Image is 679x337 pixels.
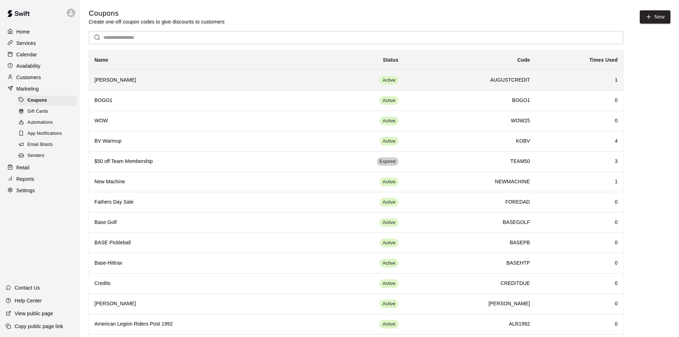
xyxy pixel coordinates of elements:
p: Home [16,28,30,35]
div: Coupons [17,96,77,106]
p: Contact Us [15,284,40,291]
h6: 1 [541,178,618,186]
h6: Credits [94,280,315,287]
h6: ALR1992 [410,320,530,328]
span: Automations [27,119,53,126]
p: Settings [16,187,35,194]
h6: 0 [541,320,618,328]
b: Code [517,57,530,63]
h6: NEWMACHINE [410,178,530,186]
a: Home [6,26,74,37]
span: Active [380,199,398,206]
h6: BOGO1 [94,97,315,104]
h6: 0 [541,97,618,104]
h6: 0 [541,219,618,226]
h6: 3 [541,158,618,165]
p: Create one-off coupon codes to give discounts to customers [89,18,225,25]
a: Customers [6,72,74,83]
p: View public page [15,310,53,317]
p: Retail [16,164,30,171]
h6: 0 [541,280,618,287]
h6: $50 off Team Membership [94,158,315,165]
span: Active [380,118,398,124]
a: Retail [6,162,74,173]
span: Active [380,301,398,307]
h6: BASE Pickleball [94,239,315,247]
div: Senders [17,151,77,161]
h6: WOW [94,117,315,125]
h6: AUGUSTCREDIT [410,76,530,84]
h6: Base Golf [94,219,315,226]
h6: [PERSON_NAME] [94,76,315,84]
h6: American Legion Riders Post 1992 [94,320,315,328]
p: Customers [16,74,41,81]
a: Reports [6,174,74,184]
a: Availability [6,61,74,71]
a: Calendar [6,49,74,60]
span: Expired [377,158,398,165]
a: Settings [6,185,74,196]
p: Help Center [15,297,42,304]
h6: [PERSON_NAME] [94,300,315,308]
p: Services [16,40,36,47]
p: Copy public page link [15,323,63,330]
b: Name [94,57,108,63]
span: Coupons [27,97,47,104]
h6: TEAM50 [410,158,530,165]
h6: BASEPB [410,239,530,247]
b: Status [383,57,398,63]
h6: 0 [541,198,618,206]
button: New [640,10,670,24]
h6: New Machine [94,178,315,186]
span: Active [380,77,398,84]
span: Active [380,179,398,185]
a: App Notifications [17,128,80,139]
h6: 0 [541,300,618,308]
h6: FOREDAD [410,198,530,206]
p: Availability [16,62,41,70]
h6: BASEGOLF [410,219,530,226]
p: Calendar [16,51,37,58]
a: Automations [17,117,80,128]
a: Marketing [6,83,74,94]
p: Marketing [16,85,39,92]
h6: Base-Hittrax [94,259,315,267]
h6: 1 [541,76,618,84]
div: Gift Cards [17,107,77,117]
h6: [PERSON_NAME] [410,300,530,308]
span: Active [380,321,398,328]
h6: 4 [541,137,618,145]
div: App Notifications [17,129,77,139]
span: Active [380,240,398,246]
a: Email Blasts [17,139,80,150]
a: Senders [17,150,80,162]
span: Email Blasts [27,141,53,148]
h5: Coupons [89,9,225,18]
h6: BOGO1 [410,97,530,104]
h6: CREDITDUE [410,280,530,287]
a: Coupons [17,95,80,106]
p: Reports [16,175,34,183]
div: Automations [17,118,77,128]
h6: 0 [541,117,618,125]
span: App Notifications [27,130,62,137]
h6: 0 [541,239,618,247]
div: Email Blasts [17,140,77,150]
span: Active [380,219,398,226]
h6: BV Warmup [94,137,315,145]
a: Services [6,38,74,48]
span: Active [380,280,398,287]
span: Gift Cards [27,108,48,115]
h6: 0 [541,259,618,267]
b: Times Used [589,57,618,63]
